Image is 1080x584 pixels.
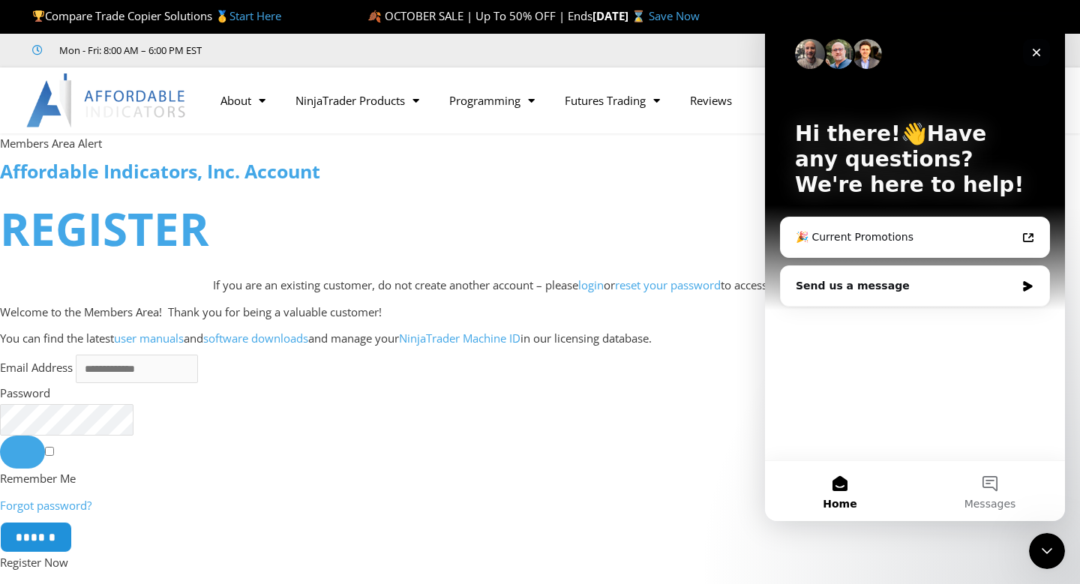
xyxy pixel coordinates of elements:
span: 🍂 OCTOBER SALE | Up To 50% OFF | Ends [367,8,592,23]
a: Programming [434,83,550,118]
img: 🏆 [33,10,44,22]
nav: Menu [205,83,843,118]
a: About [205,83,280,118]
a: Start Here [229,8,281,23]
iframe: Intercom live chat [765,15,1065,521]
a: reset your password [615,277,721,292]
strong: [DATE] ⌛ [592,8,649,23]
a: NinjaTrader Machine ID [399,331,520,346]
a: user manuals [114,331,184,346]
a: login [578,277,604,292]
a: NinjaTrader Products [280,83,434,118]
iframe: Intercom live chat [1029,533,1065,569]
iframe: Customer reviews powered by Trustpilot [223,43,448,58]
span: Mon - Fri: 8:00 AM – 6:00 PM EST [55,41,202,59]
a: software downloads [203,331,308,346]
a: Save Now [649,8,700,23]
img: LogoAI | Affordable Indicators – NinjaTrader [26,73,187,127]
a: Reviews [675,83,747,118]
span: Compare Trade Copier Solutions 🥇 [32,8,281,23]
a: Futures Trading [550,83,675,118]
